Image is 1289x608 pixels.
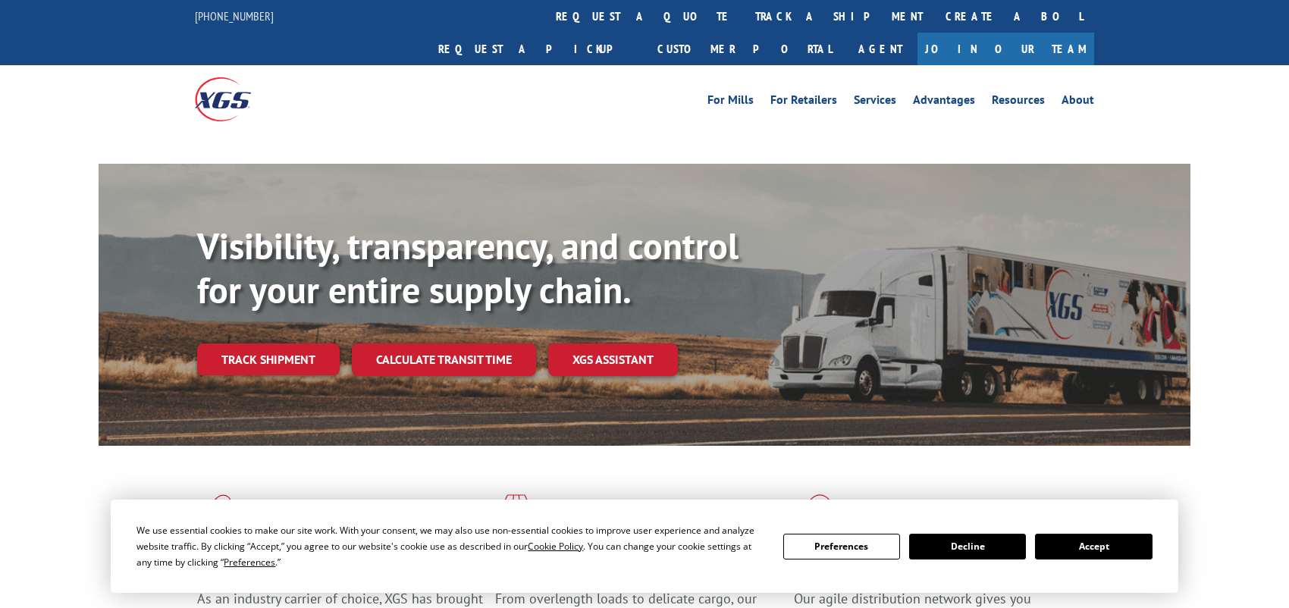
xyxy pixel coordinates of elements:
a: Join Our Team [917,33,1094,65]
button: Accept [1035,534,1152,559]
a: For Mills [707,94,754,111]
img: xgs-icon-focused-on-flooring-red [495,494,531,534]
a: Customer Portal [646,33,843,65]
a: For Retailers [770,94,837,111]
button: Preferences [783,534,900,559]
span: Preferences [224,556,275,569]
span: Cookie Policy [528,540,583,553]
a: Request a pickup [427,33,646,65]
img: xgs-icon-total-supply-chain-intelligence-red [197,494,244,534]
button: Decline [909,534,1026,559]
img: xgs-icon-flagship-distribution-model-red [794,494,846,534]
div: Cookie Consent Prompt [111,500,1178,593]
a: Agent [843,33,917,65]
a: Resources [992,94,1045,111]
a: Calculate transit time [352,343,536,376]
a: About [1062,94,1094,111]
a: [PHONE_NUMBER] [195,8,274,24]
div: We use essential cookies to make our site work. With your consent, we may also use non-essential ... [136,522,764,570]
a: Track shipment [197,343,340,375]
b: Visibility, transparency, and control for your entire supply chain. [197,222,739,313]
a: Advantages [913,94,975,111]
a: Services [854,94,896,111]
a: XGS ASSISTANT [548,343,678,376]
